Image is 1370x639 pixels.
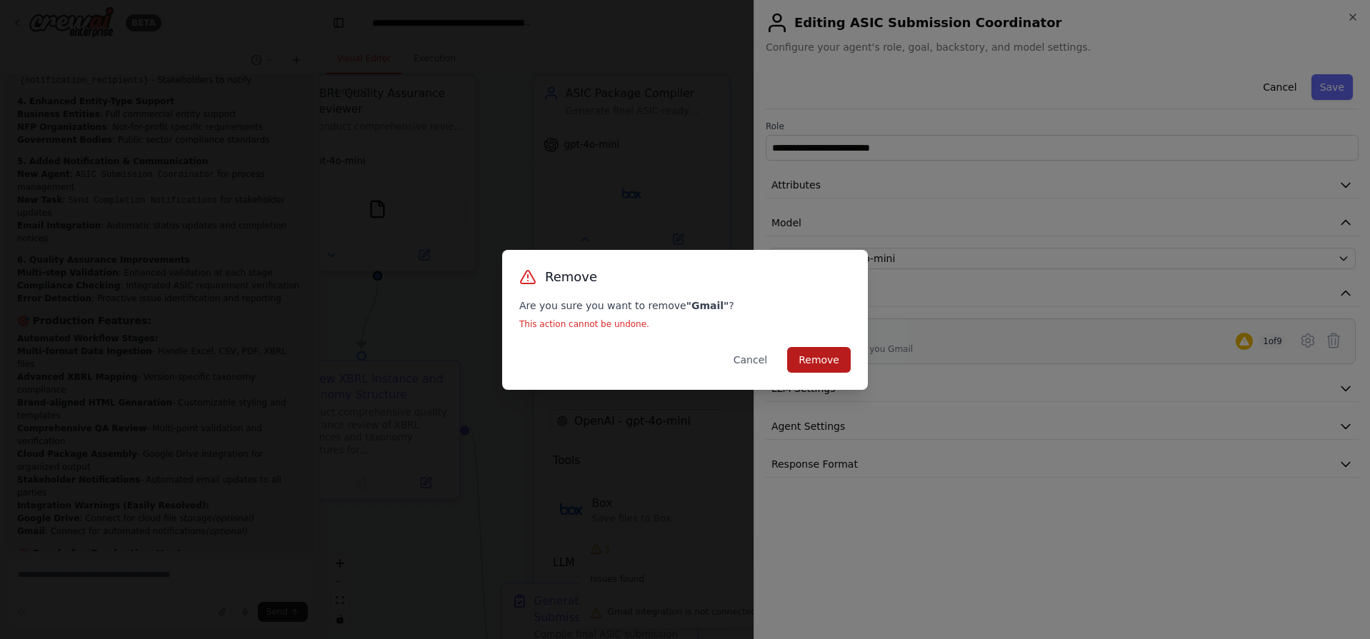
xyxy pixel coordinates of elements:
h3: Remove [545,267,597,287]
p: This action cannot be undone. [519,318,851,330]
strong: " Gmail " [686,300,729,311]
button: Cancel [722,347,779,373]
button: Remove [787,347,851,373]
p: Are you sure you want to remove ? [519,298,851,313]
